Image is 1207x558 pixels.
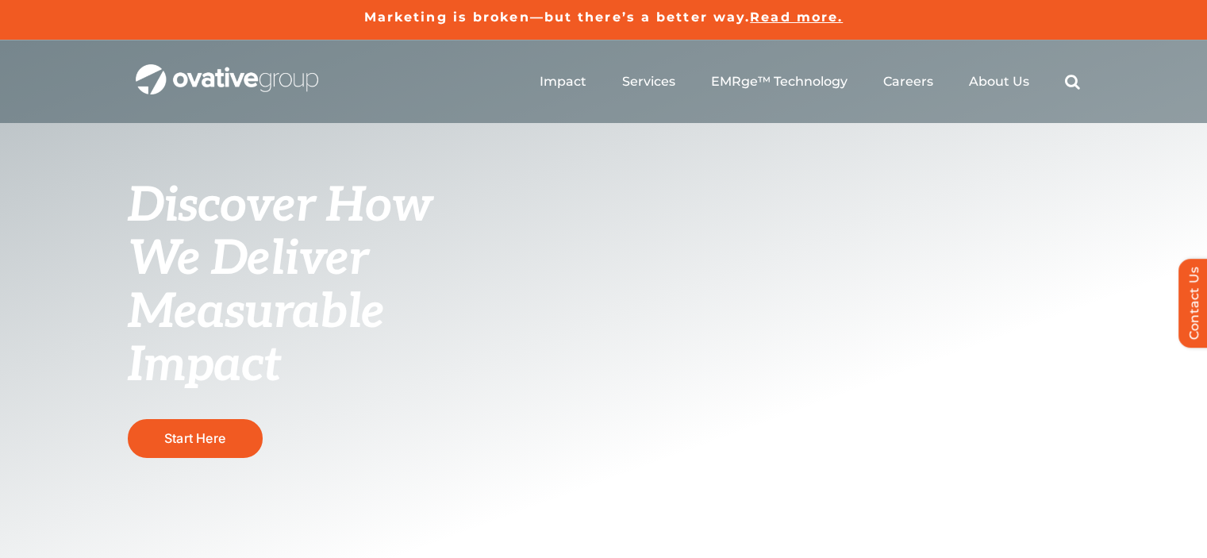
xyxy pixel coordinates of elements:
[1065,74,1080,90] a: Search
[622,74,675,90] a: Services
[883,74,933,90] a: Careers
[128,419,263,458] a: Start Here
[164,430,225,446] span: Start Here
[136,63,318,78] a: OG_Full_horizontal_WHT
[969,74,1029,90] a: About Us
[364,10,751,25] a: Marketing is broken—but there’s a better way.
[540,56,1080,107] nav: Menu
[711,74,848,90] a: EMRge™ Technology
[128,178,432,235] span: Discover How
[540,74,586,90] a: Impact
[128,231,385,394] span: We Deliver Measurable Impact
[750,10,843,25] a: Read more.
